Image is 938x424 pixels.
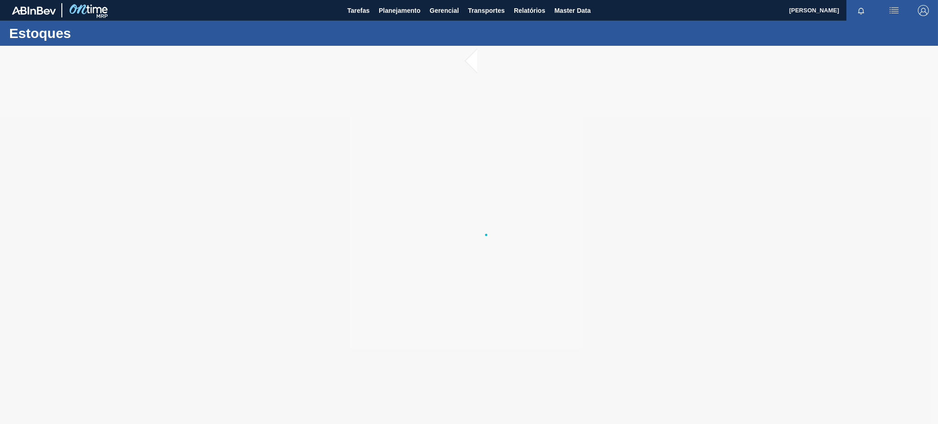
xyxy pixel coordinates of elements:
[889,5,900,16] img: userActions
[846,4,876,17] button: Notificações
[9,28,172,38] h1: Estoques
[379,5,420,16] span: Planejamento
[347,5,370,16] span: Tarefas
[554,5,590,16] span: Master Data
[468,5,505,16] span: Transportes
[430,5,459,16] span: Gerencial
[514,5,545,16] span: Relatórios
[918,5,929,16] img: Logout
[12,6,56,15] img: TNhmsLtSVTkK8tSr43FrP2fwEKptu5GPRR3wAAAABJRU5ErkJggg==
